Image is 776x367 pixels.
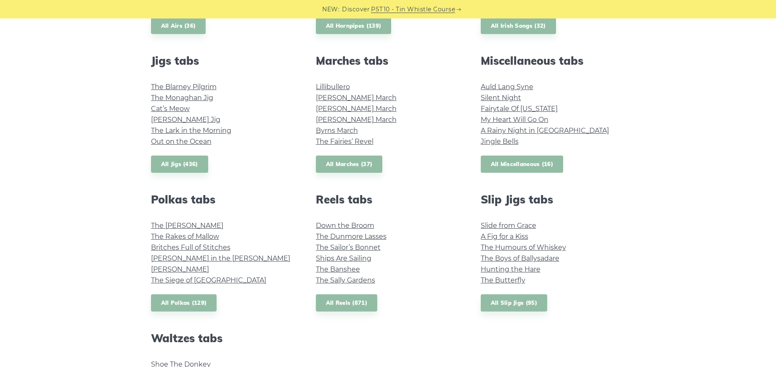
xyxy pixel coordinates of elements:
a: [PERSON_NAME] March [316,116,397,124]
a: Ships Are Sailing [316,254,371,262]
a: The Boys of Ballysadare [481,254,559,262]
a: [PERSON_NAME] March [316,94,397,102]
a: [PERSON_NAME] March [316,105,397,113]
a: Out on the Ocean [151,137,212,145]
a: The Fairies’ Revel [316,137,373,145]
a: Jingle Bells [481,137,519,145]
a: Cat’s Meow [151,105,190,113]
a: The Dunmore Lasses [316,232,387,240]
a: All Marches (37) [316,156,383,173]
a: The Humours of Whiskey [481,243,566,251]
span: Discover [342,5,370,14]
a: A Fig for a Kiss [481,232,528,240]
a: My Heart Will Go On [481,116,548,124]
a: All Irish Songs (32) [481,17,556,34]
h2: Miscellaneous tabs [481,54,625,67]
a: Lillibullero [316,83,350,91]
h2: Waltzes tabs [151,332,296,345]
a: The Lark in the Morning [151,127,231,135]
a: Hunting the Hare [481,265,540,273]
a: Fairytale Of [US_STATE] [481,105,558,113]
a: All Reels (871) [316,294,378,312]
a: All Airs (36) [151,17,206,34]
a: The Sally Gardens [316,276,375,284]
a: The [PERSON_NAME] [151,222,223,230]
h2: Reels tabs [316,193,461,206]
a: [PERSON_NAME] Jig [151,116,220,124]
a: The Siege of [GEOGRAPHIC_DATA] [151,276,266,284]
a: The Blarney Pilgrim [151,83,217,91]
h2: Polkas tabs [151,193,296,206]
a: The Rakes of Mallow [151,232,219,240]
a: PST10 - Tin Whistle Course [371,5,455,14]
a: A Rainy Night in [GEOGRAPHIC_DATA] [481,127,609,135]
a: Britches Full of Stitches [151,243,230,251]
a: Slide from Grace [481,222,536,230]
h2: Slip Jigs tabs [481,193,625,206]
a: All Slip Jigs (95) [481,294,547,312]
a: All Polkas (129) [151,294,217,312]
a: Byrns March [316,127,358,135]
a: All Hornpipes (139) [316,17,392,34]
a: The Butterfly [481,276,525,284]
a: The Monaghan Jig [151,94,213,102]
a: All Miscellaneous (16) [481,156,564,173]
h2: Jigs tabs [151,54,296,67]
a: Auld Lang Syne [481,83,533,91]
a: All Jigs (436) [151,156,208,173]
a: [PERSON_NAME] in the [PERSON_NAME] [151,254,290,262]
a: Down the Broom [316,222,374,230]
a: The Banshee [316,265,360,273]
a: The Sailor’s Bonnet [316,243,381,251]
a: [PERSON_NAME] [151,265,209,273]
span: NEW: [322,5,339,14]
a: Silent Night [481,94,521,102]
h2: Marches tabs [316,54,461,67]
